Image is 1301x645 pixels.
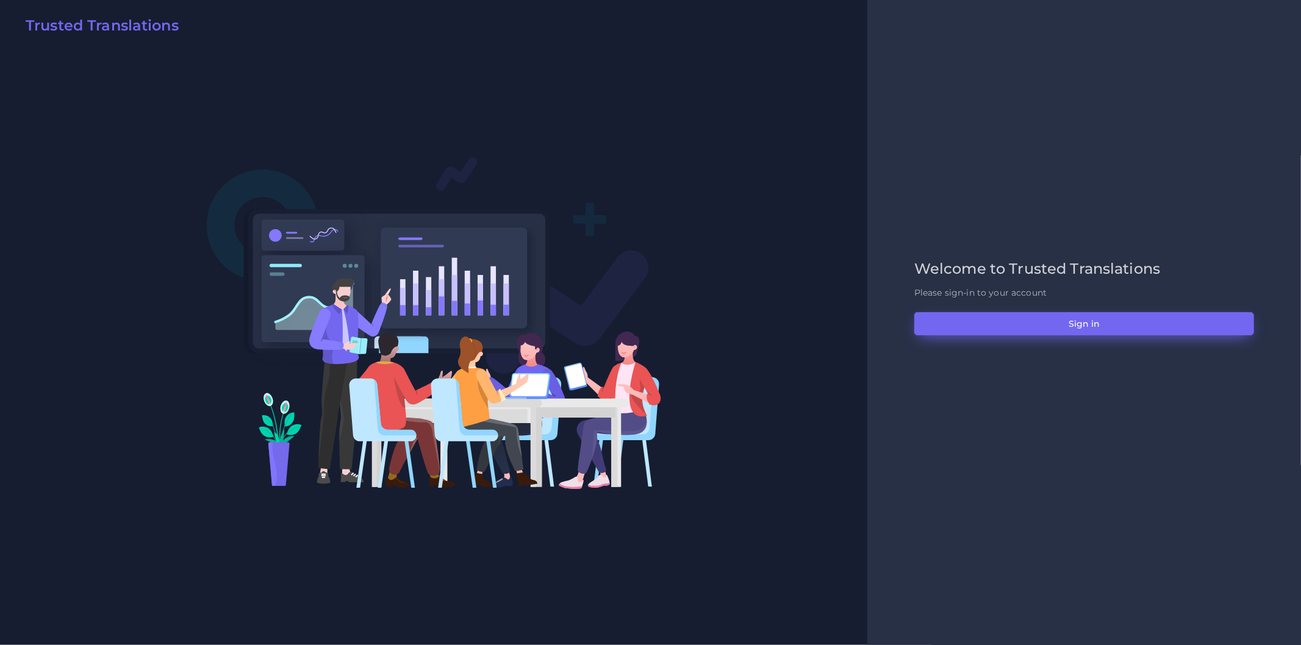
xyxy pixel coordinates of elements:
[17,17,179,39] a: Trusted Translations
[914,312,1254,335] button: Sign in
[914,260,1254,278] h2: Welcome to Trusted Translations
[206,156,662,490] img: Login V2
[26,17,179,35] h2: Trusted Translations
[914,287,1254,299] p: Please sign-in to your account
